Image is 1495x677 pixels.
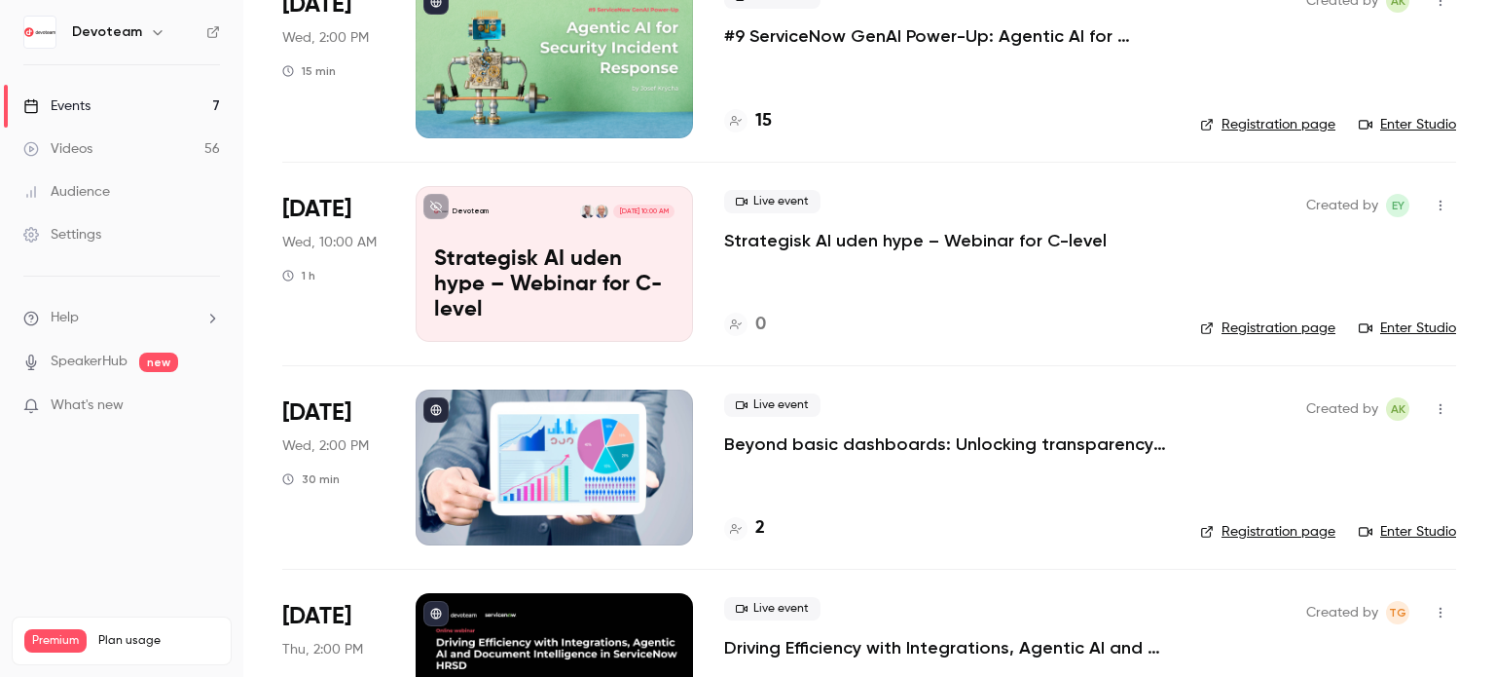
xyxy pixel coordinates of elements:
[416,186,693,342] a: Strategisk AI uden hype – Webinar for C-levelDevoteamTroels AstrupNicholai Hviid Andersen[DATE] 1...
[724,190,820,213] span: Live event
[434,247,675,322] p: Strategisk AI uden hype – Webinar for C-level
[51,352,128,372] a: SpeakerHub
[453,207,489,216] p: Devoteam
[580,205,594,218] img: Nicholai Hviid Andersen
[1386,194,1409,217] span: Eva Yardley
[139,353,178,372] span: new
[282,186,384,342] div: Nov 5 Wed, 10:00 AM (Europe/Copenhagen)
[23,139,92,159] div: Videos
[1359,115,1456,134] a: Enter Studio
[282,268,315,283] div: 1 h
[1200,319,1335,338] a: Registration page
[282,601,351,632] span: [DATE]
[1306,397,1378,421] span: Created by
[724,108,772,134] a: 15
[282,640,363,659] span: Thu, 2:00 PM
[51,395,124,416] span: What's new
[1200,522,1335,542] a: Registration page
[23,96,91,116] div: Events
[282,63,336,79] div: 15 min
[197,397,220,415] iframe: Noticeable Trigger
[755,312,766,338] h4: 0
[724,24,1169,48] a: #9 ServiceNow GenAI Power-Up: Agentic AI for Security Incident Response
[23,182,110,202] div: Audience
[1359,319,1456,338] a: Enter Studio
[724,229,1107,252] a: Strategisk AI uden hype – Webinar for C-level
[1391,397,1405,421] span: AK
[51,308,79,328] span: Help
[1392,194,1404,217] span: EY
[613,205,674,218] span: [DATE] 10:00 AM
[98,633,219,649] span: Plan usage
[1386,601,1409,624] span: Tereza Gáliková
[72,22,142,42] h6: Devoteam
[282,28,369,48] span: Wed, 2:00 PM
[24,17,55,48] img: Devoteam
[1386,397,1409,421] span: Adrianna Kielin
[23,225,101,244] div: Settings
[724,636,1169,659] a: Driving Efficiency with Integrations, Agentic AI and Document Intelligence in ServiceNow HRSD
[282,436,369,456] span: Wed, 2:00 PM
[1389,601,1406,624] span: TG
[1306,601,1378,624] span: Created by
[724,433,1169,456] a: Beyond basic dashboards: Unlocking transparency with ServiceNow data reporting
[1359,522,1456,542] a: Enter Studio
[724,394,820,417] span: Live event
[282,233,377,252] span: Wed, 10:00 AM
[282,194,351,225] span: [DATE]
[282,390,384,545] div: Nov 5 Wed, 2:00 PM (Europe/Amsterdam)
[755,515,765,542] h4: 2
[595,205,608,218] img: Troels Astrup
[24,629,87,653] span: Premium
[755,108,772,134] h4: 15
[724,597,820,621] span: Live event
[724,312,766,338] a: 0
[282,397,351,429] span: [DATE]
[724,515,765,542] a: 2
[23,308,220,328] li: help-dropdown-opener
[1306,194,1378,217] span: Created by
[282,471,340,487] div: 30 min
[1200,115,1335,134] a: Registration page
